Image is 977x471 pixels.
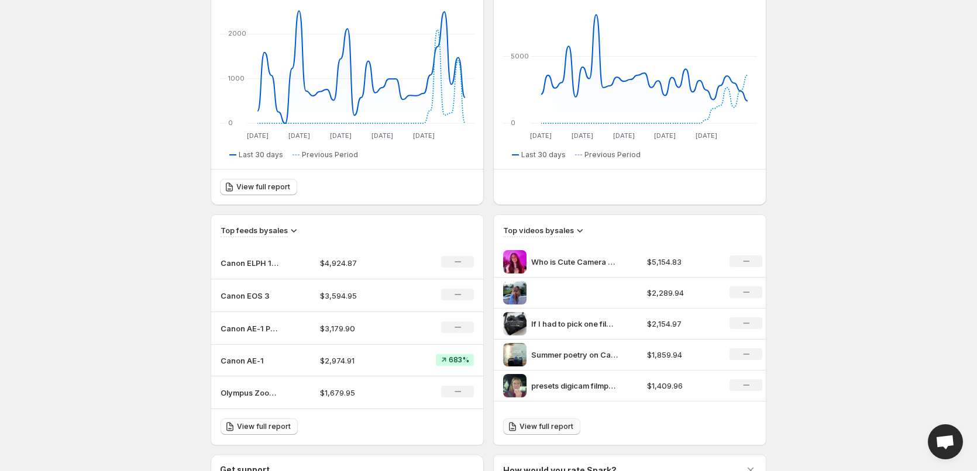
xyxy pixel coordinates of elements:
text: [DATE] [696,131,717,140]
p: Canon EOS 3 [221,290,279,302]
text: [DATE] [530,131,552,140]
h3: Top videos by sales [503,224,574,236]
h3: Top feeds by sales [221,224,288,236]
text: [DATE] [371,131,393,140]
img: Who is Cute Camera Co If youre thinking about getting into film photography look no further We ar... [503,250,527,273]
img: If I had to pick one film camera to use for the rest of my career it would be this one the canon ... [503,312,527,335]
span: Previous Period [302,150,358,160]
text: [DATE] [613,131,635,140]
text: [DATE] [413,131,435,140]
p: $3,594.95 [320,290,401,302]
span: View full report [520,422,573,431]
p: $3,179.90 [320,323,401,334]
text: 2000 [228,29,246,37]
p: Canon AE-1 Program [221,323,279,334]
p: $5,154.83 [647,256,716,268]
img: presets digicam filmphotography camera lightroom film digitalcamera canonelph photography videogr... [503,374,527,397]
text: [DATE] [330,131,352,140]
p: $1,409.96 [647,380,716,392]
text: 1000 [228,74,245,82]
p: $2,289.94 [647,287,716,299]
text: [DATE] [247,131,269,140]
p: Summer poetry on Canon AE1 program ever tried this cam [531,349,619,361]
span: Last 30 days [239,150,283,160]
p: Canon ELPH 135 [221,257,279,269]
img: Summer poetry on Canon AE1 program ever tried this cam [503,343,527,366]
span: 683% [449,355,469,365]
p: presets digicam filmphotography camera lightroom film digitalcamera canonelph photography videogr... [531,380,619,392]
div: Open chat [928,424,963,459]
span: View full report [237,422,291,431]
text: [DATE] [288,131,310,140]
text: 0 [228,119,233,127]
text: 5000 [511,52,529,60]
text: [DATE] [572,131,593,140]
a: View full report [220,179,297,195]
span: View full report [236,182,290,192]
p: Canon AE-1 [221,355,279,366]
text: 0 [511,119,515,127]
p: $4,924.87 [320,257,401,269]
p: If I had to pick one film camera to use for the rest of my career it would be this one the canon ... [531,318,619,330]
span: Previous Period [584,150,641,160]
a: View full report [221,418,298,435]
p: Olympus Zoom 80 [221,387,279,399]
a: View full report [503,418,580,435]
p: $1,859.94 [647,349,716,361]
p: $1,679.95 [320,387,401,399]
p: $2,154.97 [647,318,716,330]
span: Last 30 days [521,150,566,160]
p: Who is Cute Camera Co If youre thinking about getting into film photography look no further We ar... [531,256,619,268]
p: $2,974.91 [320,355,401,366]
text: [DATE] [654,131,676,140]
